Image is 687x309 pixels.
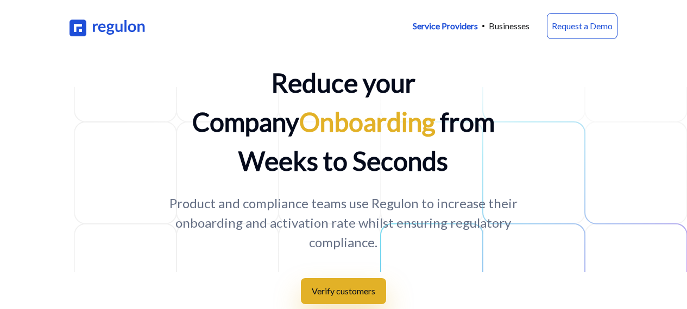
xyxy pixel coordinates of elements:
button: Verify customers [301,278,386,304]
span: Onboarding [299,106,435,137]
a: Businesses [489,20,530,33]
p: Product and compliance teams use Regulon to increase their onboarding and activation rate whilst ... [152,194,535,252]
a: Request a Demo [547,13,617,39]
h1: Reduce your Company from Weeks to Seconds [152,63,535,181]
a: Service Providers [413,20,478,33]
img: Regulon Logo [70,16,146,37]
